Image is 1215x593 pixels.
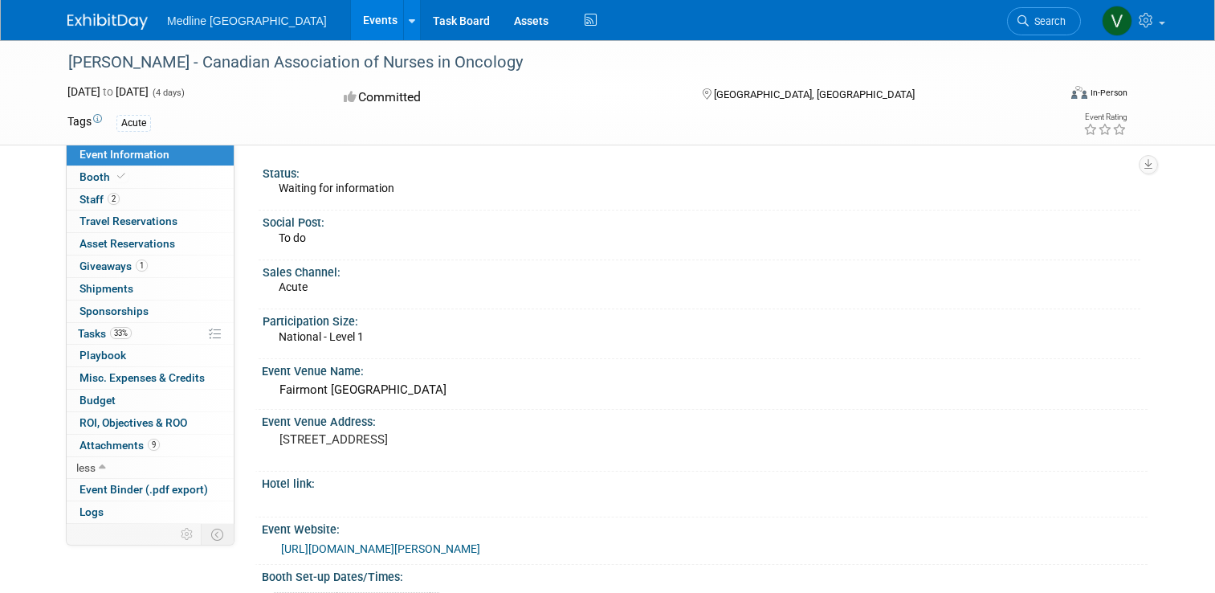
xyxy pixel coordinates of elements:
[67,256,234,277] a: Giveaways1
[971,84,1127,108] div: Event Format
[167,14,327,27] span: Medline [GEOGRAPHIC_DATA]
[262,517,1148,538] div: Event Website:
[262,472,1148,492] div: Hotel link:
[202,524,234,545] td: Toggle Event Tabs
[80,371,205,384] span: Misc. Expenses & Credits
[67,85,149,98] span: [DATE] [DATE]
[67,166,234,188] a: Booth
[76,461,96,474] span: less
[262,565,1148,585] div: Booth Set-up Dates/Times:
[173,524,202,545] td: Personalize Event Tab Strip
[116,115,151,132] div: Acute
[67,301,234,322] a: Sponsorships
[151,88,185,98] span: (4 days)
[80,193,120,206] span: Staff
[263,260,1140,280] div: Sales Channel:
[67,479,234,501] a: Event Binder (.pdf export)
[110,327,132,339] span: 33%
[67,278,234,300] a: Shipments
[80,148,169,161] span: Event Information
[279,231,306,244] span: To do
[262,410,1148,430] div: Event Venue Address:
[67,233,234,255] a: Asset Reservations
[1029,15,1066,27] span: Search
[80,439,160,452] span: Attachments
[67,390,234,411] a: Budget
[263,162,1140,182] div: Status:
[1007,7,1081,35] a: Search
[67,367,234,389] a: Misc. Expenses & Credits
[80,505,104,518] span: Logs
[100,85,116,98] span: to
[108,193,120,205] span: 2
[80,416,187,429] span: ROI, Objectives & ROO
[262,359,1148,379] div: Event Venue Name:
[274,378,1135,403] div: Fairmont [GEOGRAPHIC_DATA]
[339,84,676,112] div: Committed
[67,211,234,232] a: Travel Reservations
[67,457,234,479] a: less
[80,349,126,362] span: Playbook
[714,88,915,100] span: [GEOGRAPHIC_DATA], [GEOGRAPHIC_DATA]
[80,170,128,183] span: Booth
[279,330,364,343] span: National - Level 1
[67,501,234,523] a: Logs
[78,327,132,340] span: Tasks
[281,542,480,555] a: [URL][DOMAIN_NAME][PERSON_NAME]
[117,172,125,181] i: Booth reservation complete
[279,182,394,194] span: Waiting for information
[279,432,614,447] pre: [STREET_ADDRESS]
[1090,87,1127,99] div: In-Person
[63,48,1038,77] div: [PERSON_NAME] - Canadian Association of Nurses in Oncology
[80,260,148,272] span: Giveaways
[67,14,148,30] img: ExhibitDay
[67,189,234,211] a: Staff2
[67,144,234,166] a: Event Information
[80,483,208,496] span: Event Binder (.pdf export)
[67,435,234,456] a: Attachments9
[80,215,177,227] span: Travel Reservations
[1083,113,1127,121] div: Event Rating
[67,345,234,366] a: Playbook
[263,309,1140,329] div: Participation Size:
[67,412,234,434] a: ROI, Objectives & ROO
[80,282,133,295] span: Shipments
[279,280,308,293] span: Acute
[67,323,234,345] a: Tasks33%
[136,260,148,272] span: 1
[148,439,160,451] span: 9
[1102,6,1132,36] img: Vahid Mohammadi
[80,305,149,317] span: Sponsorships
[80,237,175,250] span: Asset Reservations
[67,113,102,132] td: Tags
[1071,86,1087,99] img: Format-Inperson.png
[263,211,1140,231] div: Social Post:
[80,394,116,407] span: Budget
